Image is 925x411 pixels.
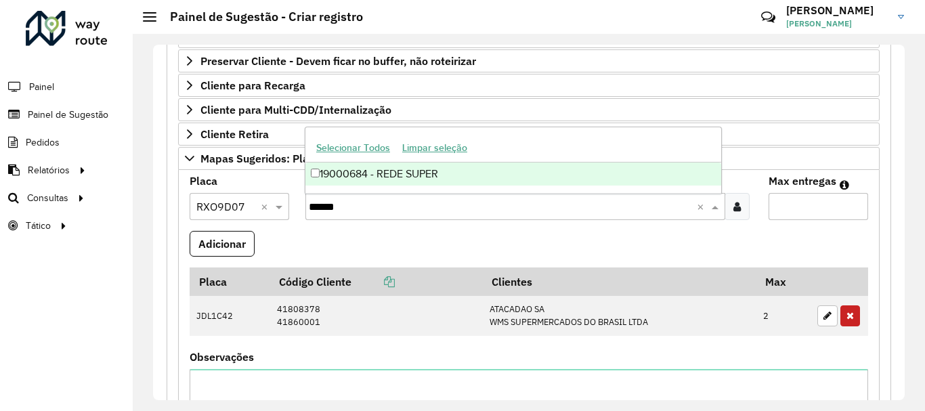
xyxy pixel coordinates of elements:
[28,163,70,177] span: Relatórios
[29,80,54,94] span: Painel
[200,56,476,66] span: Preservar Cliente - Devem ficar no buffer, não roteirizar
[200,104,391,115] span: Cliente para Multi-CDD/Internalização
[26,219,51,233] span: Tático
[305,163,721,186] div: 19000684 - REDE SUPER
[270,296,482,336] td: 41808378 41860001
[786,18,888,30] span: [PERSON_NAME]
[396,137,473,158] button: Limpar seleção
[190,296,270,336] td: JDL1C42
[756,296,811,336] td: 2
[156,9,363,24] h2: Painel de Sugestão - Criar registro
[351,275,395,288] a: Copiar
[482,296,756,336] td: ATACADAO SA WMS SUPERMERCADOS DO BRASIL LTDA
[190,349,254,365] label: Observações
[178,74,880,97] a: Cliente para Recarga
[28,108,108,122] span: Painel de Sugestão
[482,267,756,296] th: Clientes
[190,267,270,296] th: Placa
[190,173,217,189] label: Placa
[840,179,849,190] em: Máximo de clientes que serão colocados na mesma rota com os clientes informados
[178,147,880,170] a: Mapas Sugeridos: Placa-Cliente
[178,98,880,121] a: Cliente para Multi-CDD/Internalização
[27,191,68,205] span: Consultas
[697,198,708,215] span: Clear all
[178,123,880,146] a: Cliente Retira
[756,267,811,296] th: Max
[200,80,305,91] span: Cliente para Recarga
[200,129,269,139] span: Cliente Retira
[754,3,783,32] a: Contato Rápido
[26,135,60,150] span: Pedidos
[769,173,836,189] label: Max entregas
[261,198,272,215] span: Clear all
[200,153,360,164] span: Mapas Sugeridos: Placa-Cliente
[178,49,880,72] a: Preservar Cliente - Devem ficar no buffer, não roteirizar
[786,4,888,17] h3: [PERSON_NAME]
[270,267,482,296] th: Código Cliente
[190,231,255,257] button: Adicionar
[310,137,396,158] button: Selecionar Todos
[305,127,722,194] ng-dropdown-panel: Options list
